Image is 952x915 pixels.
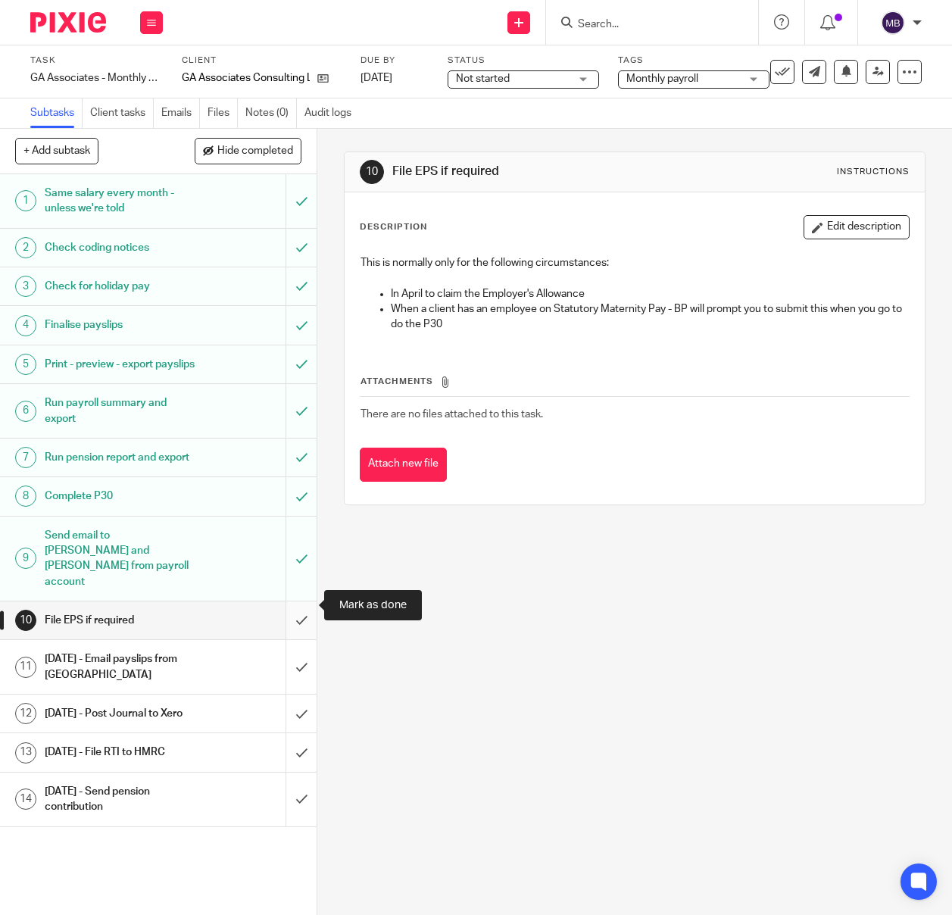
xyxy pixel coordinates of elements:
[304,98,359,128] a: Audit logs
[15,742,36,764] div: 13
[15,610,36,631] div: 10
[361,55,429,67] label: Due by
[245,98,297,128] a: Notes (0)
[456,73,510,84] span: Not started
[15,789,36,810] div: 14
[391,301,909,333] p: When a client has an employee on Statutory Maternity Pay - BP will prompt you to submit this when...
[45,609,195,632] h1: File EPS if required
[182,55,342,67] label: Client
[15,447,36,468] div: 7
[448,55,599,67] label: Status
[392,164,667,180] h1: File EPS if required
[45,182,195,220] h1: Same salary every month - unless we're told
[881,11,905,35] img: svg%3E
[618,55,769,67] label: Tags
[45,275,195,298] h1: Check for holiday pay
[182,70,310,86] p: GA Associates Consulting Ltd
[361,255,909,270] p: This is normally only for the following circumstances:
[360,160,384,184] div: 10
[45,741,195,764] h1: [DATE] - File RTI to HMRC
[45,236,195,259] h1: Check coding notices
[45,392,195,430] h1: Run payroll summary and export
[15,703,36,724] div: 12
[45,485,195,507] h1: Complete P30
[195,138,301,164] button: Hide completed
[45,446,195,469] h1: Run pension report and export
[360,448,447,482] button: Attach new file
[90,98,154,128] a: Client tasks
[361,377,433,386] span: Attachments
[15,401,36,422] div: 6
[626,73,698,84] span: Monthly payroll
[361,73,392,83] span: [DATE]
[15,190,36,211] div: 1
[15,276,36,297] div: 3
[15,657,36,678] div: 11
[30,70,163,86] div: GA Associates - Monthly Payroll
[30,12,106,33] img: Pixie
[45,524,195,593] h1: Send email to [PERSON_NAME] and [PERSON_NAME] from payroll account
[391,286,909,301] p: In April to claim the Employer's Allowance
[15,237,36,258] div: 2
[30,98,83,128] a: Subtasks
[15,315,36,336] div: 4
[45,314,195,336] h1: Finalise payslips
[45,702,195,725] h1: [DATE] - Post Journal to Xero
[360,221,427,233] p: Description
[161,98,200,128] a: Emails
[45,648,195,686] h1: [DATE] - Email payslips from [GEOGRAPHIC_DATA]
[361,409,543,420] span: There are no files attached to this task.
[15,548,36,569] div: 9
[45,780,195,819] h1: [DATE] - Send pension contribution
[208,98,238,128] a: Files
[45,353,195,376] h1: Print - preview - export payslips
[30,55,163,67] label: Task
[15,486,36,507] div: 8
[837,166,910,178] div: Instructions
[576,18,713,32] input: Search
[15,138,98,164] button: + Add subtask
[217,145,293,158] span: Hide completed
[804,215,910,239] button: Edit description
[15,354,36,375] div: 5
